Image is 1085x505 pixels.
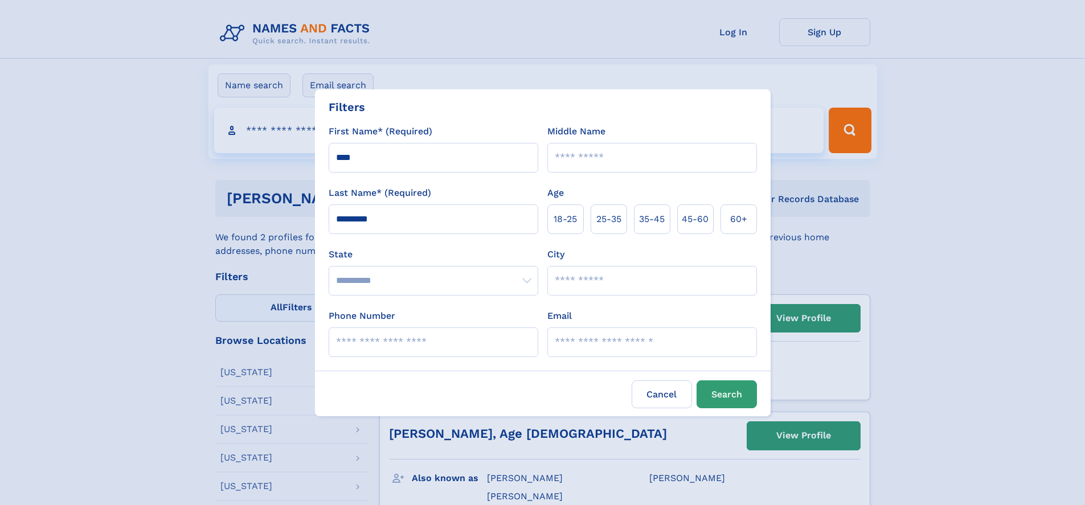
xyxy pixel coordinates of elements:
div: Filters [329,98,365,116]
span: 25‑35 [596,212,621,226]
button: Search [697,380,757,408]
span: 60+ [730,212,747,226]
label: Last Name* (Required) [329,186,431,200]
span: 45‑60 [682,212,709,226]
label: Phone Number [329,309,395,323]
label: Middle Name [547,125,605,138]
span: 18‑25 [554,212,577,226]
label: City [547,248,564,261]
label: Age [547,186,564,200]
label: Email [547,309,572,323]
span: 35‑45 [639,212,665,226]
label: State [329,248,538,261]
label: First Name* (Required) [329,125,432,138]
label: Cancel [632,380,692,408]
